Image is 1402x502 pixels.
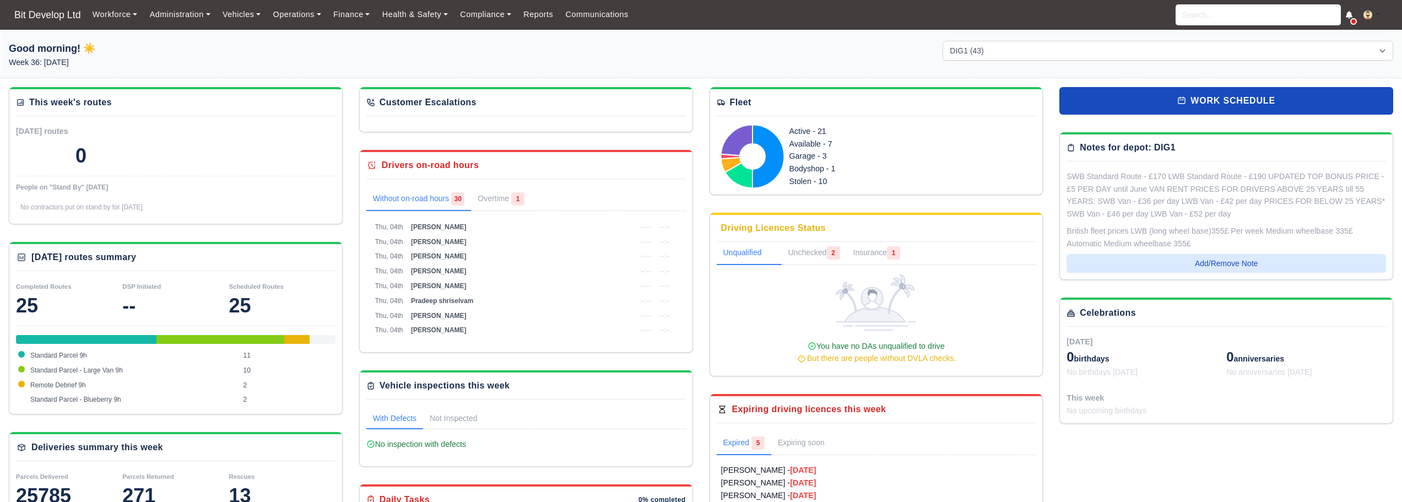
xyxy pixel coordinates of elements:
a: Expiring soon [771,432,847,455]
button: Add/Remove Note [1067,254,1386,273]
div: Drivers on-road hours [382,159,479,172]
span: Standard Parcel - Blueberry 9h [30,396,121,403]
span: Standard Parcel - Large Van 9h [30,366,123,374]
span: [PERSON_NAME] [411,267,467,275]
span: [PERSON_NAME] [411,312,467,320]
p: Week 36: [DATE] [9,56,459,69]
strong: [DATE] [790,478,816,487]
div: SWB Standard Route - £170 LWB Standard Route - £190 UPDATED TOP BONUS PRICE - £5 PER DAY until Ju... [1067,170,1386,220]
div: British fleet prices LWB (long wheel base)355£ Per week Medium wheelbase 335£ Automatic Medium wh... [1067,225,1386,250]
span: --:-- [659,297,670,305]
strong: [DATE] [790,466,816,474]
span: [PERSON_NAME] [411,326,467,334]
div: Standard Parcel - Blueberry 9h [310,335,335,344]
div: birthdays [1067,348,1226,366]
span: [PERSON_NAME] [411,223,467,231]
span: Thu, 04th [375,238,403,246]
span: 2 [827,246,840,260]
span: Thu, 04th [375,297,403,305]
span: Thu, 04th [375,267,403,275]
span: --:-- [659,267,670,275]
div: [DATE] routes summary [31,251,136,264]
span: --:-- [640,238,651,246]
div: Remote Debrief 9h [284,335,310,344]
span: --:-- [659,238,670,246]
td: 10 [241,363,335,378]
span: Thu, 04th [375,326,403,334]
span: --:-- [640,326,651,334]
span: Thu, 04th [375,282,403,290]
div: 25 [229,295,335,317]
a: Communications [559,4,635,25]
span: No contractors put on stand by for [DATE] [20,203,143,211]
small: Parcels Returned [122,473,174,480]
div: Expiring driving licences this week [732,403,886,416]
div: Stolen - 10 [789,175,949,188]
div: 25 [16,295,122,317]
span: --:-- [659,252,670,260]
td: 11 [241,348,335,363]
div: Bodyshop - 1 [789,163,949,175]
td: 2 [241,392,335,407]
a: Vehicles [216,4,267,25]
div: Deliveries summary this week [31,441,163,454]
div: Active - 21 [789,125,949,138]
a: Administration [143,4,216,25]
div: But there are people without DVLA checks. [721,352,1032,365]
a: Health & Safety [376,4,454,25]
span: 0 [1226,349,1233,364]
span: No inspection with defects [366,440,466,449]
div: Driving Licences Status [721,222,826,235]
span: --:-- [640,297,651,305]
div: 0 [75,145,86,167]
small: Parcels Delivered [16,473,68,480]
span: 0 [1067,349,1074,364]
a: Bit Develop Ltd [9,4,86,26]
span: --:-- [640,312,651,320]
span: No upcoming birthdays [1067,406,1147,415]
a: Operations [267,4,327,25]
div: anniversaries [1226,348,1386,366]
a: Unqualified [717,242,782,265]
small: Rescues [229,473,255,480]
span: [PERSON_NAME] [411,238,467,246]
a: With Defects [366,408,423,429]
a: Expired [717,432,771,455]
span: --:-- [659,312,670,320]
div: Garage - 3 [789,150,949,163]
span: 30 [451,192,464,206]
span: Thu, 04th [375,312,403,320]
div: Vehicle inspections this week [380,379,510,392]
span: Pradeep shriselvam [411,297,473,305]
span: Remote Debrief 9h [30,381,86,389]
span: --:-- [659,223,670,231]
a: Finance [327,4,376,25]
small: Completed Routes [16,283,72,290]
div: Customer Escalations [380,96,477,109]
input: Search... [1176,4,1341,25]
span: [DATE] [1067,337,1092,346]
span: --:-- [640,282,651,290]
a: Reports [517,4,559,25]
div: [DATE] routes [16,125,176,138]
span: --:-- [659,326,670,334]
span: Standard Parcel 9h [30,352,87,359]
div: People on "Stand By" [DATE] [16,183,335,192]
span: --:-- [640,223,651,231]
a: [PERSON_NAME] -[DATE] [721,477,1032,489]
span: Thu, 04th [375,252,403,260]
a: Without on-road hours [366,188,472,211]
small: Scheduled Routes [229,283,284,290]
span: This week [1067,393,1104,402]
div: Standard Parcel 9h [16,335,156,344]
strong: [DATE] [790,491,816,500]
span: [PERSON_NAME] [411,282,467,290]
iframe: Chat Widget [1347,449,1402,502]
span: 1 [511,192,524,206]
a: [PERSON_NAME] -[DATE] [721,464,1032,477]
span: [PERSON_NAME] [411,252,467,260]
span: 1 [887,246,900,260]
span: --:-- [640,267,651,275]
